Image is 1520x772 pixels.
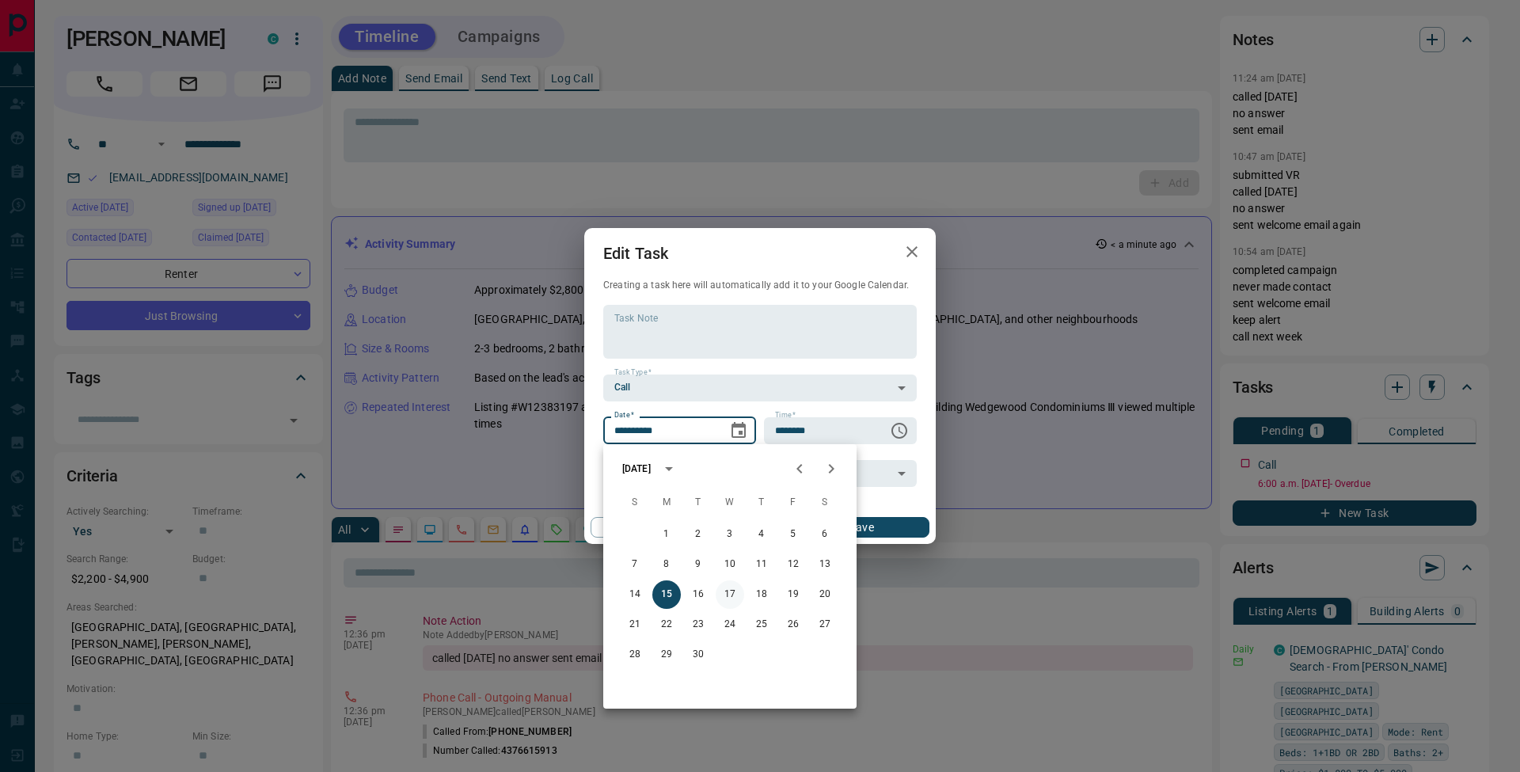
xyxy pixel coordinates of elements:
[614,367,652,378] label: Task Type
[652,550,681,579] button: 8
[747,550,776,579] button: 11
[779,520,807,549] button: 5
[684,487,712,519] span: Tuesday
[652,520,681,549] button: 1
[652,580,681,609] button: 15
[779,487,807,519] span: Friday
[684,550,712,579] button: 9
[603,375,917,401] div: Call
[652,610,681,639] button: 22
[775,410,796,420] label: Time
[652,487,681,519] span: Monday
[779,580,807,609] button: 19
[621,487,649,519] span: Sunday
[794,517,929,538] button: Save
[811,610,839,639] button: 27
[883,415,915,447] button: Choose time, selected time is 6:00 AM
[716,580,744,609] button: 17
[621,550,649,579] button: 7
[621,580,649,609] button: 14
[716,550,744,579] button: 10
[811,550,839,579] button: 13
[747,610,776,639] button: 25
[684,641,712,669] button: 30
[655,455,682,482] button: calendar view is open, switch to year view
[716,487,744,519] span: Wednesday
[811,487,839,519] span: Saturday
[603,279,917,292] p: Creating a task here will automatically add it to your Google Calendar.
[621,610,649,639] button: 21
[747,520,776,549] button: 4
[747,487,776,519] span: Thursday
[584,228,687,279] h2: Edit Task
[614,410,634,420] label: Date
[723,415,754,447] button: Choose date, selected date is Sep 15, 2025
[684,580,712,609] button: 16
[621,641,649,669] button: 28
[622,462,651,476] div: [DATE]
[684,610,712,639] button: 23
[747,580,776,609] button: 18
[779,610,807,639] button: 26
[779,550,807,579] button: 12
[716,520,744,549] button: 3
[811,580,839,609] button: 20
[815,453,847,485] button: Next month
[591,517,726,538] button: Cancel
[784,453,815,485] button: Previous month
[652,641,681,669] button: 29
[716,610,744,639] button: 24
[811,520,839,549] button: 6
[684,520,712,549] button: 2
